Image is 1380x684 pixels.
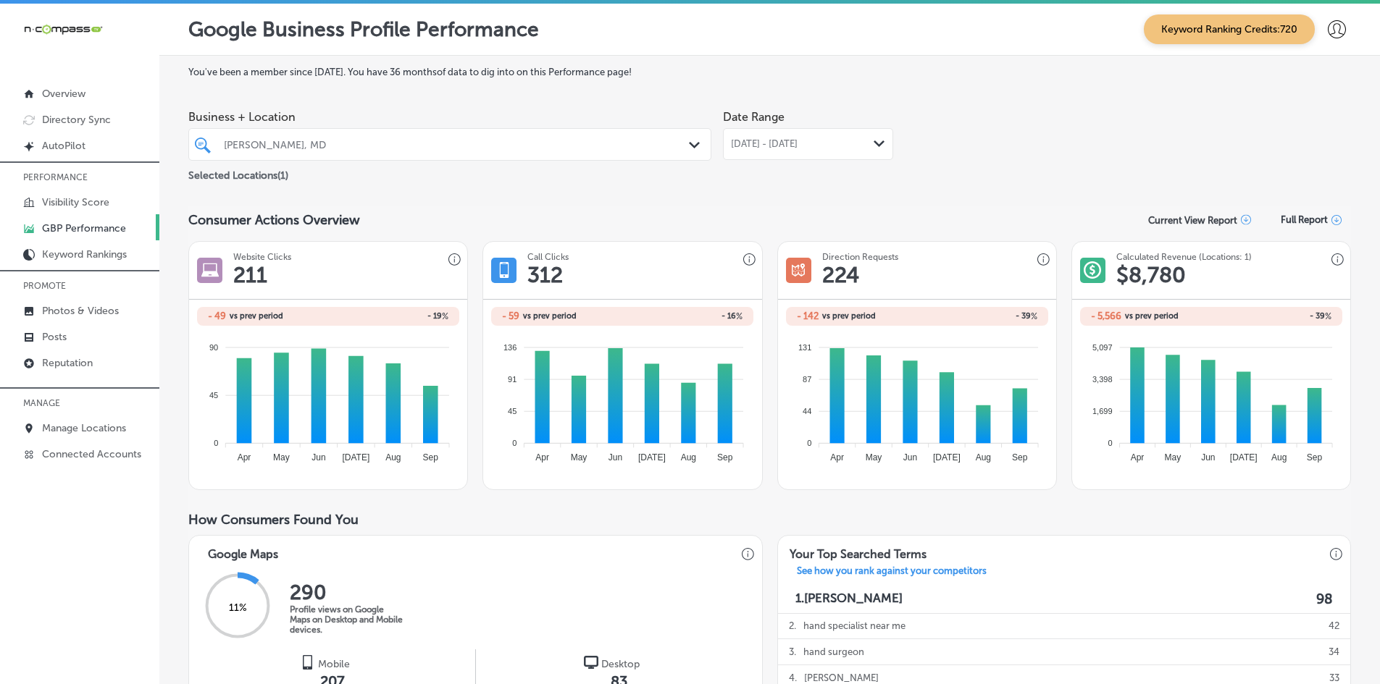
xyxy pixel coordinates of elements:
tspan: 0 [513,439,517,447]
div: [PERSON_NAME], MD [224,138,690,151]
tspan: Aug [975,452,990,463]
tspan: [DATE] [638,452,666,463]
tspan: May [273,452,290,463]
tspan: Sep [718,452,734,463]
tspan: May [571,452,587,463]
tspan: 136 [503,342,517,351]
h2: - 39 [1211,311,1331,321]
span: vs prev period [523,312,577,320]
tspan: Aug [385,452,401,463]
tspan: Sep [1307,452,1323,463]
tspan: 91 [509,375,517,384]
p: Profile views on Google Maps on Desktop and Mobile devices. [290,604,406,635]
span: % [736,311,743,321]
span: Mobile [318,658,350,670]
p: Directory Sync [42,114,111,126]
h3: Website Clicks [233,252,291,262]
span: [DATE] - [DATE] [731,138,798,150]
p: GBP Performance [42,222,126,235]
tspan: Jun [903,452,916,463]
tspan: 3,398 [1092,375,1113,384]
tspan: Sep [1012,452,1028,463]
span: % [1031,311,1037,321]
h3: Call Clicks [527,252,569,262]
img: logo [584,655,598,670]
tspan: [DATE] [1230,452,1258,463]
tspan: 45 [509,407,517,415]
span: % [442,311,448,321]
p: Posts [42,331,67,343]
span: Desktop [601,658,640,670]
p: Overview [42,88,85,100]
p: Connected Accounts [42,448,141,460]
tspan: 87 [803,375,811,384]
tspan: 90 [209,342,218,351]
h3: Your Top Searched Terms [778,536,938,565]
span: Business + Location [188,110,711,124]
span: vs prev period [230,312,283,320]
tspan: 1,699 [1092,407,1113,415]
tspan: [DATE] [343,452,370,463]
label: 98 [1316,591,1333,607]
h1: 312 [527,262,563,288]
span: vs prev period [822,312,876,320]
h1: 224 [822,262,859,288]
tspan: 5,097 [1092,342,1113,351]
tspan: Apr [1131,452,1145,463]
p: 1. [PERSON_NAME] [795,591,903,607]
span: How Consumers Found You [188,512,359,528]
tspan: 0 [807,439,811,447]
h2: 290 [290,580,406,604]
tspan: Jun [311,452,325,463]
h3: Calculated Revenue (Locations: 1) [1116,252,1252,262]
tspan: Aug [1271,452,1287,463]
p: hand specialist near me [803,613,906,638]
span: % [1325,311,1331,321]
h3: Google Maps [196,536,290,565]
label: Date Range [723,110,785,124]
tspan: 44 [803,407,811,415]
h2: - 49 [208,311,226,321]
tspan: May [865,452,882,463]
p: 42 [1329,613,1339,638]
tspan: Apr [830,452,844,463]
a: See how you rank against your competitors [785,565,998,580]
h2: - 16 [622,311,743,321]
tspan: 45 [209,391,218,400]
img: logo [301,655,315,670]
h2: - 39 [917,311,1037,321]
span: Keyword Ranking Credits: 720 [1144,14,1315,44]
tspan: 0 [214,439,218,447]
p: Visibility Score [42,196,109,208]
tspan: May [1165,452,1182,463]
tspan: Jun [1201,452,1215,463]
tspan: Jun [609,452,622,463]
tspan: Aug [681,452,696,463]
h2: - 19 [328,311,448,321]
h2: - 142 [797,311,819,321]
span: 11 % [229,601,247,614]
p: Manage Locations [42,422,126,434]
p: Current View Report [1148,215,1237,226]
h3: Direction Requests [822,252,898,262]
p: 34 [1329,639,1339,664]
tspan: [DATE] [933,452,961,463]
tspan: 0 [1108,439,1112,447]
p: Photos & Videos [42,305,119,317]
span: Full Report [1281,214,1328,225]
p: 3 . [789,639,796,664]
p: Google Business Profile Performance [188,17,539,41]
p: Selected Locations ( 1 ) [188,164,288,182]
tspan: Apr [238,452,251,463]
h1: 211 [233,262,267,288]
tspan: 131 [798,342,811,351]
span: vs prev period [1125,312,1179,320]
p: hand surgeon [803,639,864,664]
span: Consumer Actions Overview [188,212,360,228]
label: You've been a member since [DATE] . You have 36 months of data to dig into on this Performance page! [188,67,1351,77]
h2: - 5,566 [1091,311,1121,321]
tspan: Sep [423,452,439,463]
h1: $ 8,780 [1116,262,1186,288]
p: Keyword Rankings [42,248,127,261]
